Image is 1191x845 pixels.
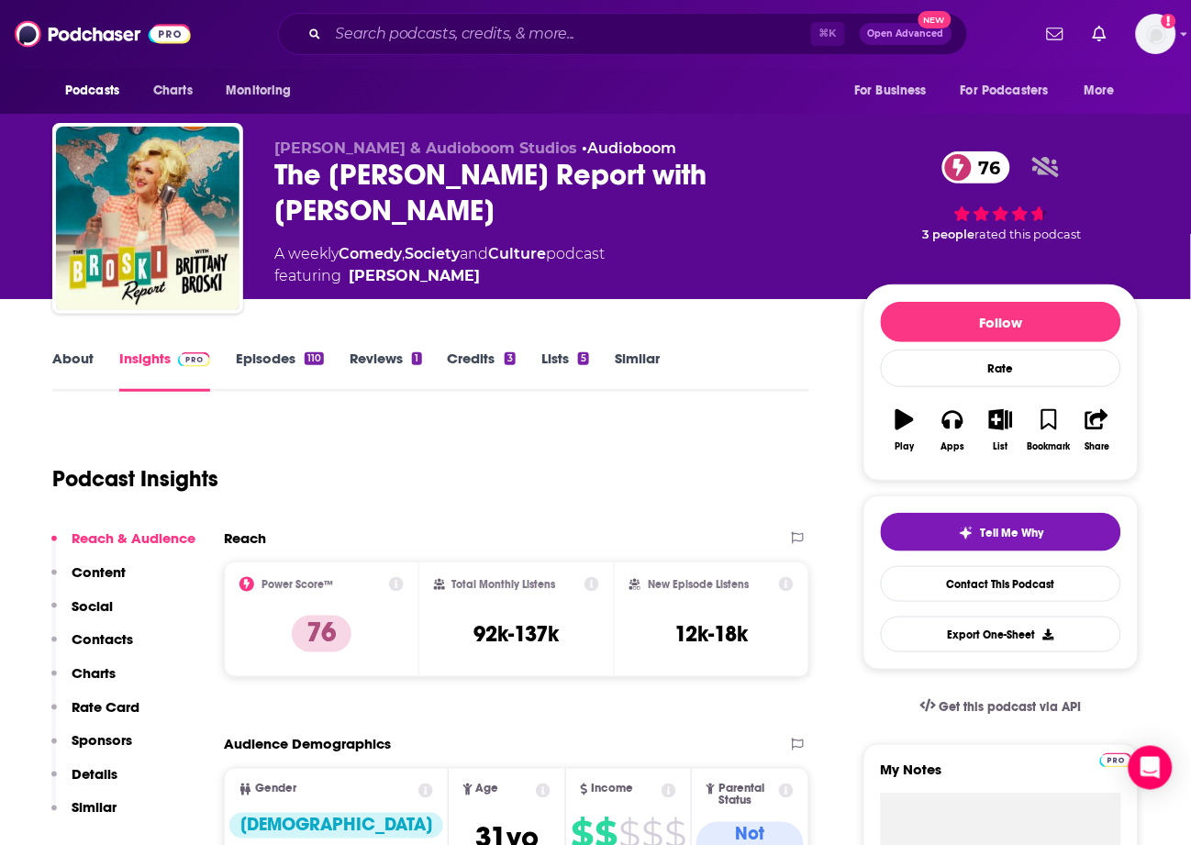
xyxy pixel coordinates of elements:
[881,397,929,463] button: Play
[448,350,516,392] a: Credits3
[1162,14,1176,28] svg: Add a profile image
[178,352,210,367] img: Podchaser Pro
[1136,14,1176,54] span: Logged in as alignPR
[811,22,845,46] span: ⌘ K
[1025,397,1073,463] button: Bookmark
[72,597,113,615] p: Social
[141,73,204,108] a: Charts
[1136,14,1176,54] button: Show profile menu
[72,630,133,648] p: Contacts
[929,397,976,463] button: Apps
[881,617,1121,652] button: Export One-Sheet
[1028,441,1071,452] div: Bookmark
[941,441,965,452] div: Apps
[350,350,421,392] a: Reviews1
[274,139,577,157] span: [PERSON_NAME] & Audioboom Studios
[863,139,1139,254] div: 76 3 peoplerated this podcast
[51,597,113,631] button: Social
[578,352,589,365] div: 5
[906,684,1096,729] a: Get this podcast via API
[255,784,296,795] span: Gender
[51,529,195,563] button: Reach & Audience
[473,620,559,648] h3: 92k-137k
[1100,753,1132,768] img: Podchaser Pro
[412,352,421,365] div: 1
[229,813,443,839] div: [DEMOGRAPHIC_DATA]
[405,245,460,262] a: Society
[868,29,944,39] span: Open Advanced
[153,78,193,104] span: Charts
[961,151,1010,183] span: 76
[959,526,974,540] img: tell me why sparkle
[51,664,116,698] button: Charts
[718,784,775,807] span: Parental Status
[72,698,139,716] p: Rate Card
[65,78,119,104] span: Podcasts
[975,228,1082,241] span: rated this podcast
[224,736,391,753] h2: Audience Demographics
[51,799,117,833] button: Similar
[860,23,952,45] button: Open AdvancedNew
[476,784,499,795] span: Age
[72,664,116,682] p: Charts
[51,766,117,800] button: Details
[305,352,324,365] div: 110
[675,620,749,648] h3: 12k-18k
[942,151,1010,183] a: 76
[328,19,811,49] input: Search podcasts, credits, & more...
[940,699,1082,715] span: Get this podcast via API
[881,350,1121,387] div: Rate
[881,566,1121,602] a: Contact This Podcast
[881,513,1121,551] button: tell me why sparkleTell Me Why
[72,766,117,784] p: Details
[52,465,218,493] h1: Podcast Insights
[923,228,975,241] span: 3 people
[236,350,324,392] a: Episodes110
[72,732,132,750] p: Sponsors
[1074,397,1121,463] button: Share
[278,13,968,55] div: Search podcasts, credits, & more...
[119,350,210,392] a: InsightsPodchaser Pro
[961,78,1049,104] span: For Podcasters
[1136,14,1176,54] img: User Profile
[460,245,488,262] span: and
[949,73,1075,108] button: open menu
[15,17,191,51] img: Podchaser - Follow, Share and Rate Podcasts
[52,350,94,392] a: About
[918,11,952,28] span: New
[452,578,556,591] h2: Total Monthly Listens
[51,698,139,732] button: Rate Card
[1040,18,1071,50] a: Show notifications dropdown
[72,529,195,547] p: Reach & Audience
[292,616,351,652] p: 76
[1072,73,1139,108] button: open menu
[615,350,660,392] a: Similar
[854,78,927,104] span: For Business
[224,529,266,547] h2: Reach
[1085,18,1114,50] a: Show notifications dropdown
[841,73,950,108] button: open menu
[981,526,1044,540] span: Tell Me Why
[582,139,676,157] span: •
[262,578,333,591] h2: Power Score™
[881,302,1121,342] button: Follow
[592,784,634,795] span: Income
[505,352,516,365] div: 3
[541,350,589,392] a: Lists5
[274,243,605,287] div: A weekly podcast
[56,127,239,310] img: The Broski Report with Brittany Broski
[1085,441,1109,452] div: Share
[51,732,132,766] button: Sponsors
[402,245,405,262] span: ,
[213,73,315,108] button: open menu
[881,762,1121,794] label: My Notes
[994,441,1008,452] div: List
[1085,78,1116,104] span: More
[52,73,143,108] button: open menu
[51,563,126,597] button: Content
[896,441,915,452] div: Play
[72,799,117,817] p: Similar
[1129,746,1173,790] div: Open Intercom Messenger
